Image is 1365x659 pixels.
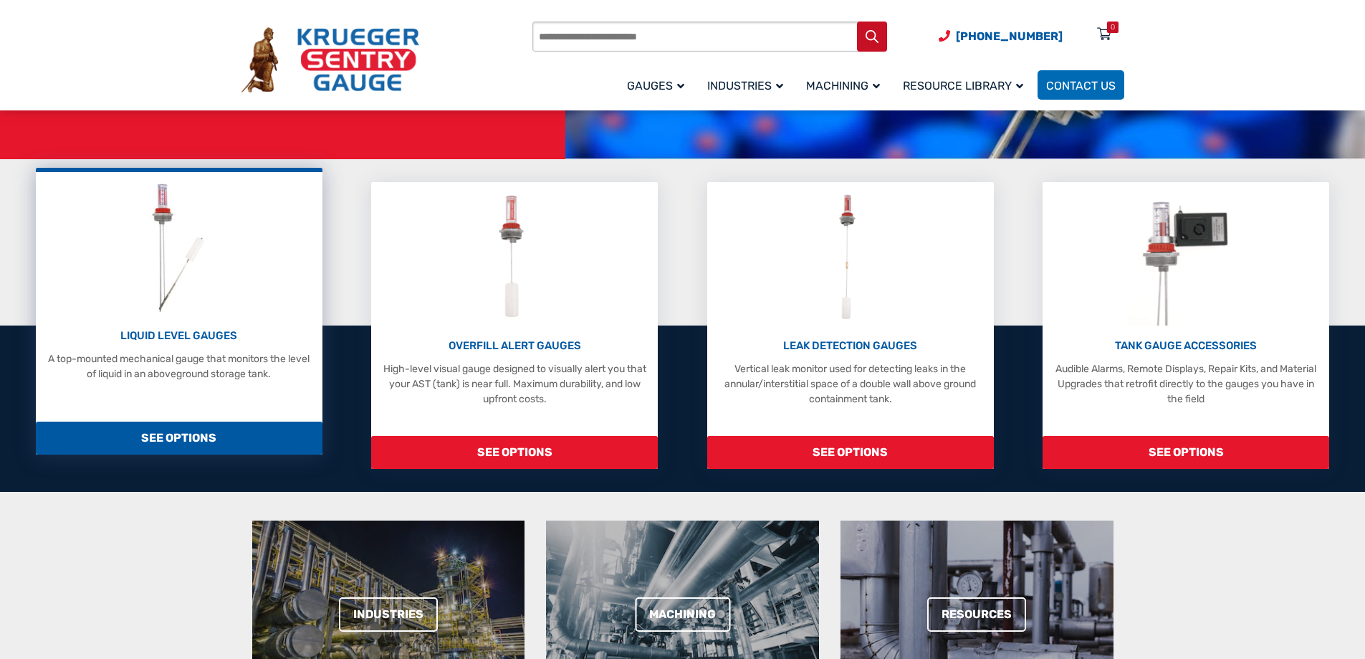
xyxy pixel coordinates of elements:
[956,29,1063,43] span: [PHONE_NUMBER]
[894,68,1038,102] a: Resource Library
[36,168,322,455] a: Liquid Level Gauges LIQUID LEVEL GAUGES A top-mounted mechanical gauge that monitors the level of...
[378,338,651,354] p: OVERFILL ALERT GAUGES
[371,182,658,469] a: Overfill Alert Gauges OVERFILL ALERT GAUGES High-level visual gauge designed to visually alert yo...
[714,361,987,407] p: Vertical leak monitor used for detecting leaks in the annular/interstitial space of a double wall...
[378,361,651,407] p: High-level visual gauge designed to visually alert you that your AST (tank) is near full. Maximum...
[339,597,438,632] a: Industries
[699,68,798,102] a: Industries
[43,328,315,344] p: LIQUID LEVEL GAUGES
[707,79,783,93] span: Industries
[618,68,699,102] a: Gauges
[903,79,1023,93] span: Resource Library
[140,179,216,316] img: Liquid Level Gauges
[635,597,730,632] a: Machining
[1050,361,1322,407] p: Audible Alarms, Remote Displays, Repair Kits, and Material Upgrades that retrofit directly to the...
[241,27,419,93] img: Krueger Sentry Gauge
[1050,338,1322,354] p: TANK GAUGE ACCESSORIES
[1043,436,1329,469] span: SEE OPTIONS
[36,422,322,455] span: SEE OPTIONS
[371,436,658,469] span: SEE OPTIONS
[1043,182,1329,469] a: Tank Gauge Accessories TANK GAUGE ACCESSORIES Audible Alarms, Remote Displays, Repair Kits, and M...
[1046,79,1116,93] span: Contact Us
[1111,22,1115,33] div: 0
[627,79,684,93] span: Gauges
[822,189,878,326] img: Leak Detection Gauges
[927,597,1026,632] a: Resources
[43,351,315,381] p: A top-mounted mechanical gauge that monitors the level of liquid in an aboveground storage tank.
[806,79,880,93] span: Machining
[714,338,987,354] p: LEAK DETECTION GAUGES
[1129,189,1244,326] img: Tank Gauge Accessories
[483,189,547,326] img: Overfill Alert Gauges
[798,68,894,102] a: Machining
[707,182,994,469] a: Leak Detection Gauges LEAK DETECTION GAUGES Vertical leak monitor used for detecting leaks in the...
[939,27,1063,45] a: Phone Number (920) 434-8860
[707,436,994,469] span: SEE OPTIONS
[1038,70,1124,100] a: Contact Us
